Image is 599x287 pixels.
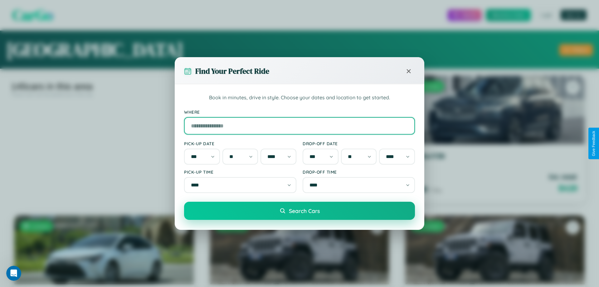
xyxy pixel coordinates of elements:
[303,169,415,175] label: Drop-off Time
[184,141,296,146] label: Pick-up Date
[303,141,415,146] label: Drop-off Date
[184,109,415,115] label: Where
[289,207,320,214] span: Search Cars
[184,202,415,220] button: Search Cars
[184,169,296,175] label: Pick-up Time
[195,66,269,76] h3: Find Your Perfect Ride
[184,94,415,102] p: Book in minutes, drive in style. Choose your dates and location to get started.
